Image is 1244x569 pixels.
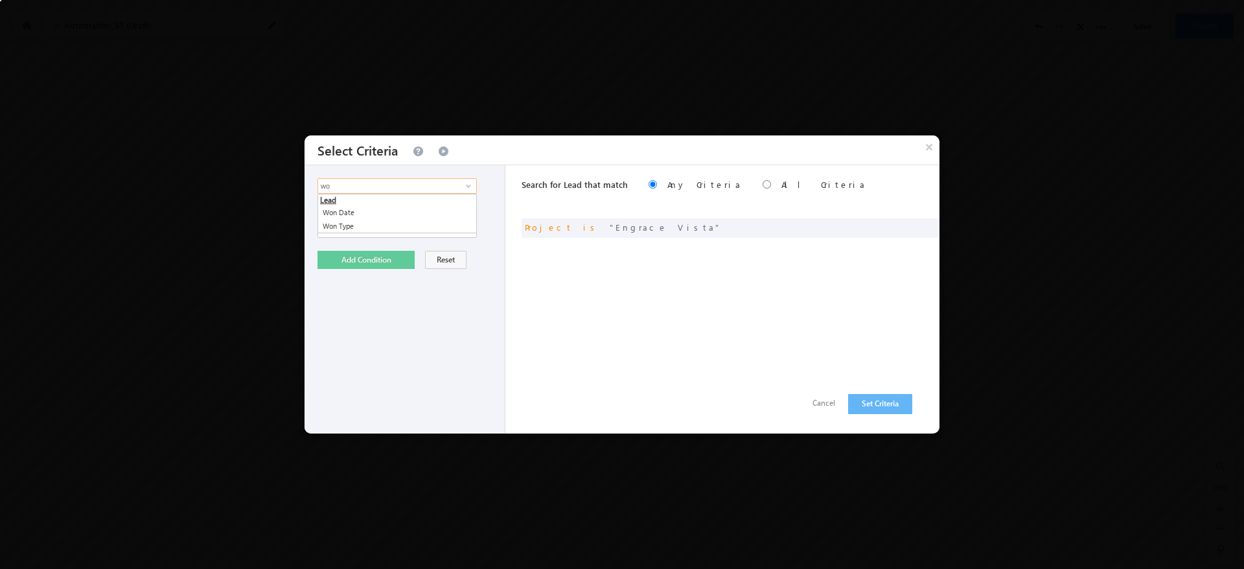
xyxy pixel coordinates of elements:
[522,179,628,190] span: Search for Lead that match
[318,206,476,220] a: Won Date
[583,222,599,233] span: is
[800,394,848,413] button: Cancel
[919,135,939,158] button: ×
[610,222,721,233] span: Engrace Vista
[781,179,866,190] label: All Criteria
[848,394,912,414] button: Set Criteria
[459,180,475,192] a: Show All Items
[317,178,477,194] input: Type to Search
[425,251,466,269] button: Reset
[317,251,415,269] button: Add Condition
[525,222,573,233] span: Project
[318,220,476,233] a: Won Type
[318,194,476,206] li: Lead
[317,135,398,165] h3: Select Criteria
[667,179,742,190] label: Any Criteria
